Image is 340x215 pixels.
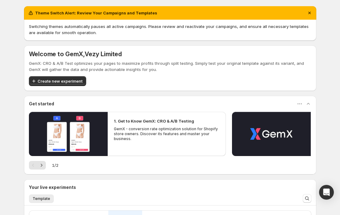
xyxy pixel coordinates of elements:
div: Open Intercom Messenger [319,185,334,200]
span: Template [33,196,50,201]
span: 1 / 2 [52,162,58,168]
h5: Welcome to GemX [29,50,122,58]
span: Create new experiment [38,78,82,84]
button: Play video [29,112,108,156]
span: , Vezy Limited [83,50,122,58]
h3: Your live experiments [29,184,76,190]
button: Dismiss notification [305,9,314,17]
h2: Theme Switch Alert: Review Your Campaigns and Templates [35,10,157,16]
h2: 1. Get to Know GemX: CRO & A/B Testing [114,118,194,124]
span: Switching themes automatically pauses all active campaigns. Please review and reactivate your cam... [29,24,309,35]
nav: Pagination [29,161,46,170]
button: Next [37,161,46,170]
button: Create new experiment [29,76,86,86]
p: GemX - conversion rate optimization solution for Shopify store owners. Discover its features and ... [114,127,220,141]
button: Search and filter results [303,194,311,203]
p: GemX: CRO & A/B Test optimizes your pages to maximize profits through split testing. Simply test ... [29,60,311,72]
h3: Get started [29,101,54,107]
button: Play video [232,112,311,156]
